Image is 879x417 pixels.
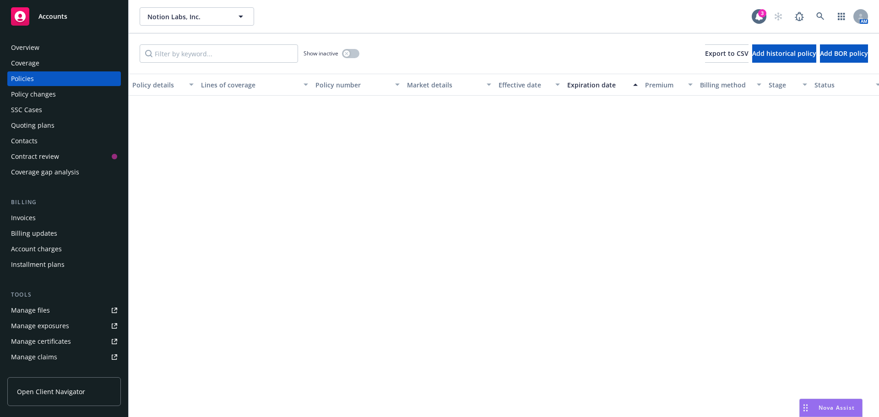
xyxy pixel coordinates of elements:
a: Contacts [7,134,121,148]
button: Nova Assist [799,399,863,417]
div: SSC Cases [11,103,42,117]
div: Lines of coverage [201,80,298,90]
a: Installment plans [7,257,121,272]
a: Invoices [7,211,121,225]
button: Premium [641,74,696,96]
div: Invoices [11,211,36,225]
span: Export to CSV [705,49,749,58]
button: Notion Labs, Inc. [140,7,254,26]
span: Open Client Navigator [17,387,85,396]
span: Accounts [38,13,67,20]
span: Show inactive [304,49,338,57]
a: Start snowing [769,7,787,26]
a: Coverage gap analysis [7,165,121,179]
a: Manage certificates [7,334,121,349]
a: Policies [7,71,121,86]
span: Add BOR policy [820,49,868,58]
div: Manage certificates [11,334,71,349]
a: Manage exposures [7,319,121,333]
div: Contacts [11,134,38,148]
div: Manage BORs [11,365,54,380]
div: Overview [11,40,39,55]
a: Report a Bug [790,7,808,26]
a: Switch app [832,7,851,26]
div: Quoting plans [11,118,54,133]
button: Stage [765,74,811,96]
span: Add historical policy [752,49,816,58]
div: Policy details [132,80,184,90]
button: Policy number [312,74,403,96]
div: Manage files [11,303,50,318]
a: Policy changes [7,87,121,102]
a: Coverage [7,56,121,70]
div: Manage claims [11,350,57,364]
div: Policy changes [11,87,56,102]
div: Expiration date [567,80,628,90]
div: Billing [7,198,121,207]
span: Nova Assist [819,404,855,412]
div: 3 [758,9,766,17]
div: Policy number [315,80,390,90]
button: Policy details [129,74,197,96]
div: Coverage gap analysis [11,165,79,179]
button: Export to CSV [705,44,749,63]
div: Stage [769,80,797,90]
div: Drag to move [800,399,811,417]
a: Manage BORs [7,365,121,380]
button: Add BOR policy [820,44,868,63]
div: Coverage [11,56,39,70]
a: Accounts [7,4,121,29]
button: Expiration date [564,74,641,96]
a: Manage files [7,303,121,318]
a: Manage claims [7,350,121,364]
a: Search [811,7,830,26]
a: SSC Cases [7,103,121,117]
span: Notion Labs, Inc. [147,12,227,22]
button: Market details [403,74,495,96]
div: Market details [407,80,481,90]
div: Effective date [499,80,550,90]
div: Installment plans [11,257,65,272]
button: Billing method [696,74,765,96]
div: Billing updates [11,226,57,241]
button: Add historical policy [752,44,816,63]
div: Policies [11,71,34,86]
div: Billing method [700,80,751,90]
div: Manage exposures [11,319,69,333]
div: Account charges [11,242,62,256]
button: Lines of coverage [197,74,312,96]
a: Billing updates [7,226,121,241]
button: Effective date [495,74,564,96]
div: Tools [7,290,121,299]
a: Overview [7,40,121,55]
div: Contract review [11,149,59,164]
input: Filter by keyword... [140,44,298,63]
a: Contract review [7,149,121,164]
a: Account charges [7,242,121,256]
div: Premium [645,80,683,90]
a: Quoting plans [7,118,121,133]
div: Status [814,80,870,90]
